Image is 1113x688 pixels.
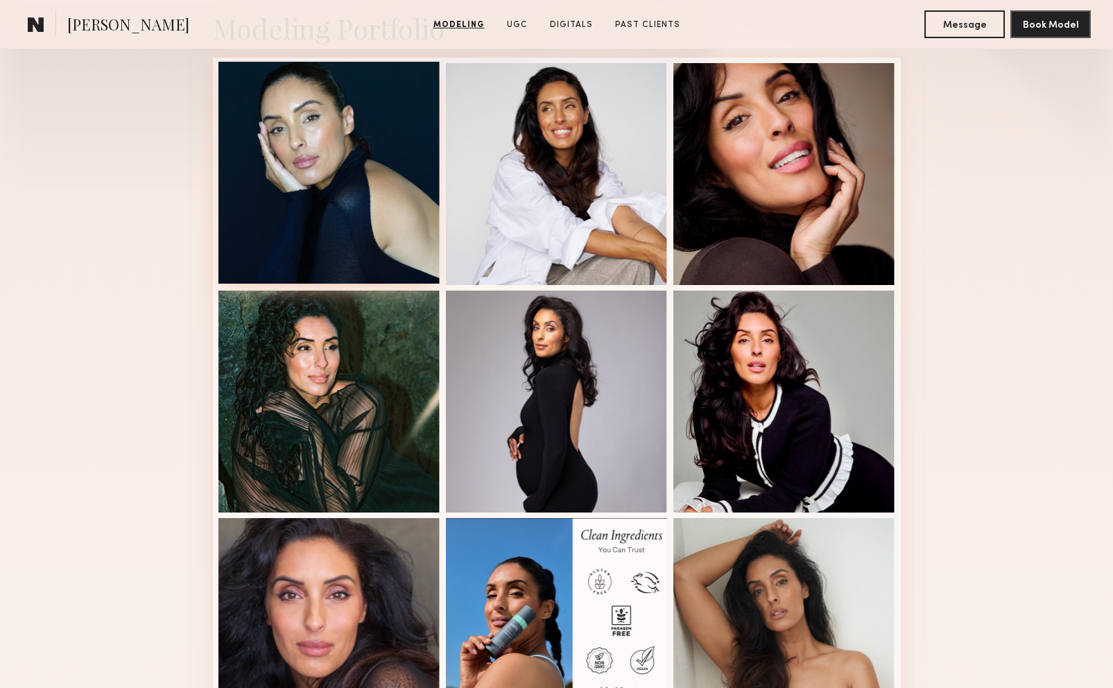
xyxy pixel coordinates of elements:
[610,19,686,31] a: Past Clients
[501,19,533,31] a: UGC
[67,14,189,38] span: [PERSON_NAME]
[428,19,490,31] a: Modeling
[1010,10,1091,38] button: Book Model
[544,19,598,31] a: Digitals
[1010,18,1091,30] a: Book Model
[924,10,1005,38] button: Message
